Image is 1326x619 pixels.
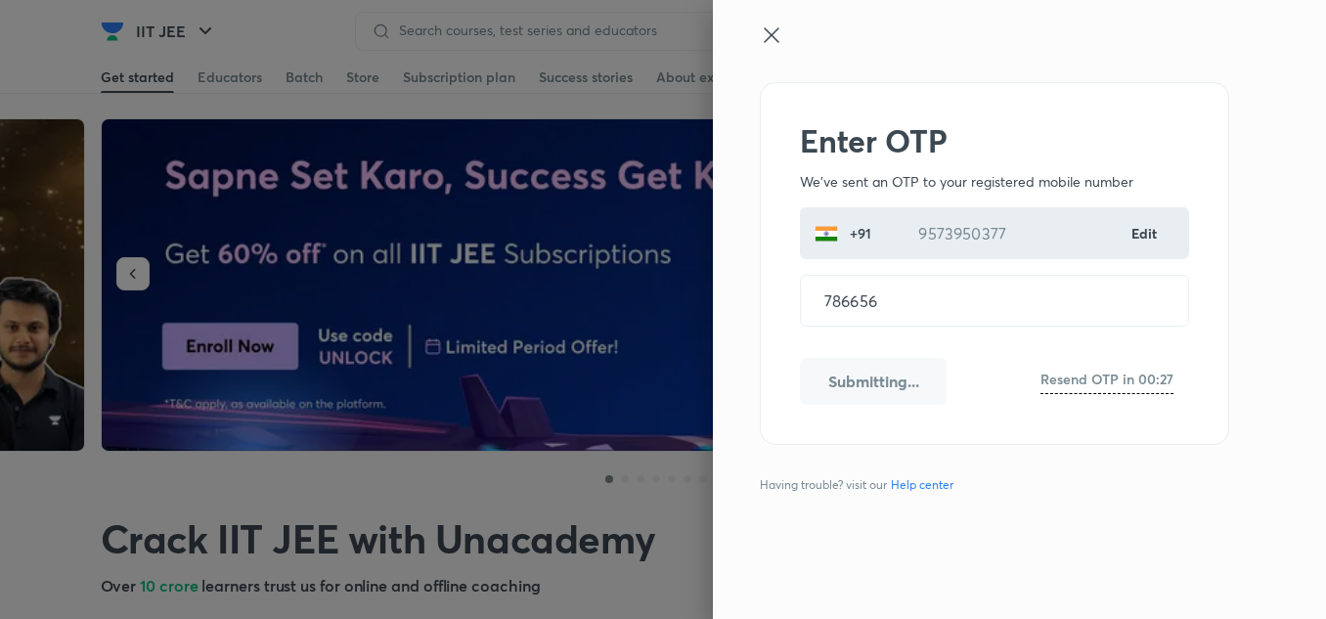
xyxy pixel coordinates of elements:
[800,171,1189,192] p: We've sent an OTP to your registered mobile number
[760,476,961,494] span: Having trouble? visit our
[887,476,957,494] a: Help center
[800,122,1189,159] h2: Enter OTP
[838,223,879,243] p: +91
[800,358,947,405] button: Submitting...
[1131,223,1159,243] a: Edit
[815,222,838,245] img: India
[1040,369,1173,389] h6: Resend OTP in 00:27
[801,276,1188,326] input: One time password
